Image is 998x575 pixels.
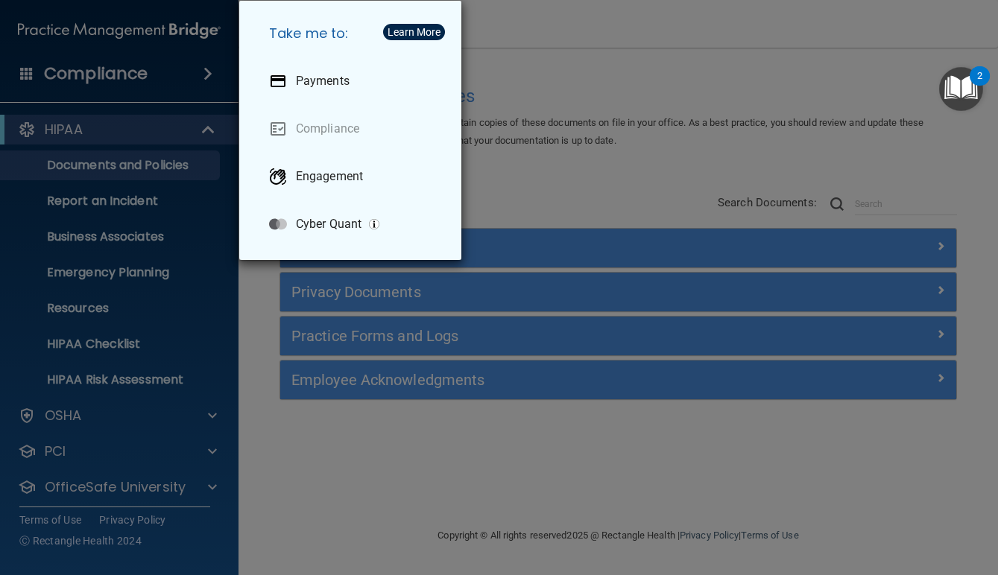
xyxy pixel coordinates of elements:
[383,24,445,40] button: Learn More
[257,60,449,102] a: Payments
[257,203,449,245] a: Cyber Quant
[296,169,363,184] p: Engagement
[939,67,983,111] button: Open Resource Center, 2 new notifications
[388,27,440,37] div: Learn More
[296,74,350,89] p: Payments
[257,156,449,197] a: Engagement
[977,76,982,95] div: 2
[257,108,449,150] a: Compliance
[296,217,361,232] p: Cyber Quant
[257,13,449,54] h5: Take me to:
[740,469,980,529] iframe: Drift Widget Chat Controller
